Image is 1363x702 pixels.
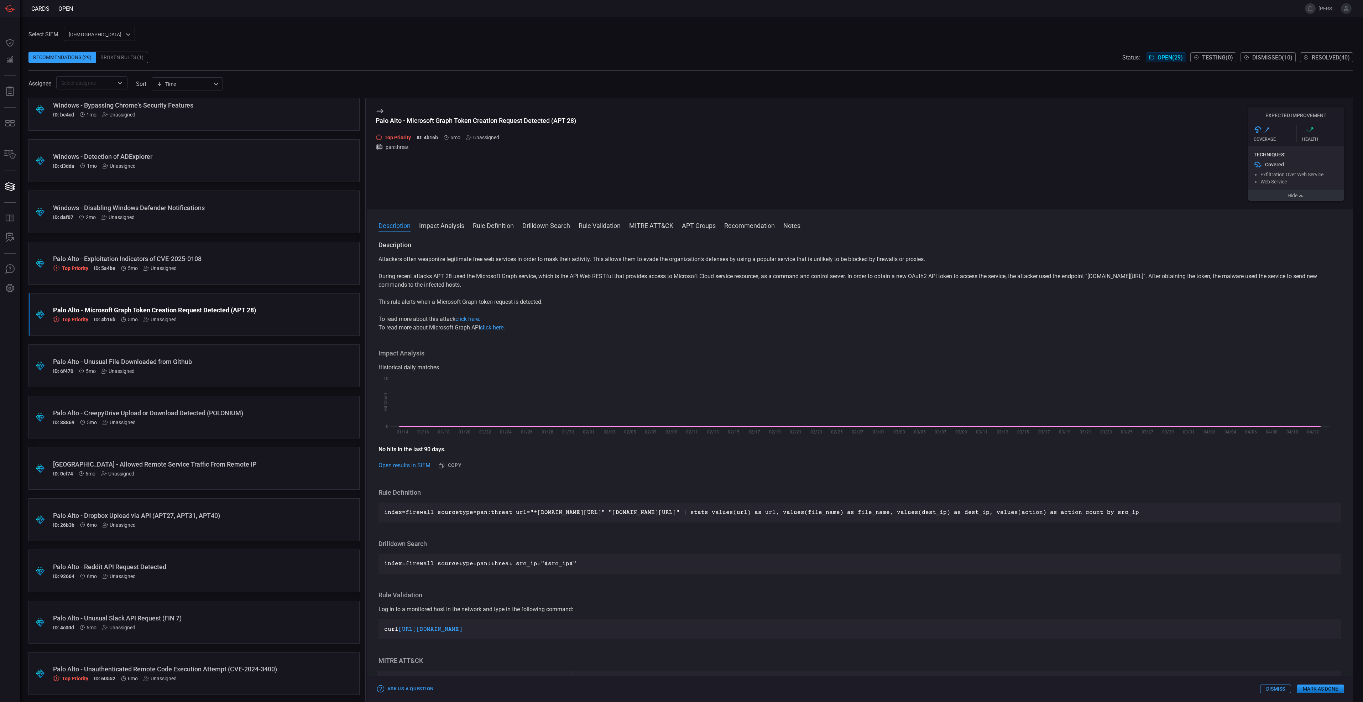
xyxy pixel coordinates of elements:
text: 03/17 [1038,430,1050,435]
button: Dashboard [1,34,19,51]
span: Status: [1122,54,1140,61]
button: Notes [783,221,800,229]
text: 0 [386,424,388,429]
text: 03/01 [873,430,884,435]
div: Time [157,80,211,88]
h5: ID: 92664 [53,573,74,579]
span: Aug 11, 2025 4:43 AM [87,112,96,118]
text: 03/15 [1017,430,1029,435]
div: Coverage [1254,137,1296,142]
div: Palo Alto - Reddit API Request Detected [53,563,308,571]
button: Copy [436,459,464,471]
text: 03/07 [935,430,946,435]
h5: ID: d3dda [53,163,74,169]
text: 04/02 [1203,430,1215,435]
div: pan:threat [376,144,576,151]
div: Unassigned [102,112,135,118]
h5: ID: daf07 [53,214,73,220]
div: Palo Alto - Unusual Slack API Request (FIN 7) [53,614,308,622]
a: Open results in SIEM [378,461,430,470]
text: 04/06 [1245,430,1257,435]
div: Unassigned [143,676,177,681]
div: Windows - Disabling Windows Defender Notifications [53,204,308,212]
text: 03/31 [1183,430,1195,435]
p: [DEMOGRAPHIC_DATA] [69,31,124,38]
text: 02/19 [769,430,781,435]
button: Open(29) [1146,52,1186,62]
button: Hide [1248,190,1344,201]
text: 01/22 [479,430,491,435]
div: Top Priority [53,675,88,682]
div: Historical daily matches [378,363,1341,372]
button: Dismiss [1260,685,1291,693]
h5: ID: 0cf74 [53,471,73,477]
div: Unassigned [143,317,177,322]
button: Detections [1,51,19,68]
div: Top Priority [53,265,88,271]
text: 04/08 [1266,430,1278,435]
text: 01/26 [521,430,533,435]
text: 02/09 [665,430,677,435]
text: 04/12 [1307,430,1319,435]
span: Open ( 29 ) [1158,54,1183,61]
span: Apr 15, 2025 7:03 AM [450,135,460,140]
h3: Description [378,241,1341,249]
h5: Expected Improvement [1248,113,1344,118]
text: 02/17 [748,430,760,435]
h5: ID: 60552 [94,676,115,682]
button: Rule Catalog [1,210,19,227]
label: sort [136,80,146,87]
text: 01/24 [500,430,512,435]
input: Select assignee [58,78,114,87]
a: [URL][DOMAIN_NAME] [398,626,463,633]
div: Windows - Detection of ADExplorer [53,153,308,160]
button: Ask Us A Question [1,261,19,278]
h3: Impact Analysis [378,349,1341,358]
span: Apr 01, 2025 3:02 AM [87,522,97,528]
div: Sub Techniques [956,671,1341,688]
p: To read more about Microsoft Graph API [378,323,1341,332]
div: Palo Alto - Unusual File Downloaded from Github [53,358,308,365]
p: Attackers often weaponize legitimate free web services in order to mask their activity. This allo... [378,255,1341,264]
text: 10 [383,376,388,381]
text: 02/03 [604,430,615,435]
text: 03/05 [914,430,926,435]
p: index=firewall sourcetype=pan:threat src_ip="$src_ip$" [384,560,1336,568]
div: Unassigned [101,214,135,220]
p: This rule alerts when a Microsoft Graph token request is detected. [378,298,1341,306]
div: Unassigned [102,625,135,630]
text: 03/09 [955,430,967,435]
span: Aug 11, 2025 4:43 AM [87,163,97,169]
button: Description [378,221,411,229]
div: Top Priority [376,134,411,141]
span: Exfiltration Over Web Service [1260,172,1323,177]
button: Inventory [1,146,19,163]
span: [PERSON_NAME][EMAIL_ADDRESS][PERSON_NAME][DOMAIN_NAME] [1318,6,1338,11]
h5: ID: 26b3b [53,522,74,528]
strong: No hits in the last 90 days. [378,446,445,453]
button: Mark as Done [1297,685,1344,693]
text: 02/07 [645,430,657,435]
div: Palo Alto - Dropbox Upload via API (APT27, APT31, APT40) [53,512,308,519]
text: 03/25 [1121,430,1133,435]
text: 02/13 [707,430,719,435]
button: Rule Definition [473,221,514,229]
h5: ID: 38869 [53,420,74,425]
span: Apr 15, 2025 7:04 AM [128,265,138,271]
text: 02/15 [728,430,740,435]
h5: ID: 6f470 [53,368,73,374]
text: 01/20 [459,430,470,435]
text: 03/11 [976,430,988,435]
button: Rule Validation [579,221,621,229]
text: 02/05 [624,430,636,435]
div: Unassigned [101,368,135,374]
text: 03/29 [1162,430,1174,435]
span: Web Service [1260,179,1287,184]
text: 02/27 [852,430,863,435]
div: Unassigned [466,135,499,140]
button: Preferences [1,280,19,297]
h5: ID: 4b16b [94,317,115,323]
button: Reports [1,83,19,100]
span: Mar 26, 2025 2:03 AM [87,625,96,630]
div: Unassigned [143,265,177,271]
